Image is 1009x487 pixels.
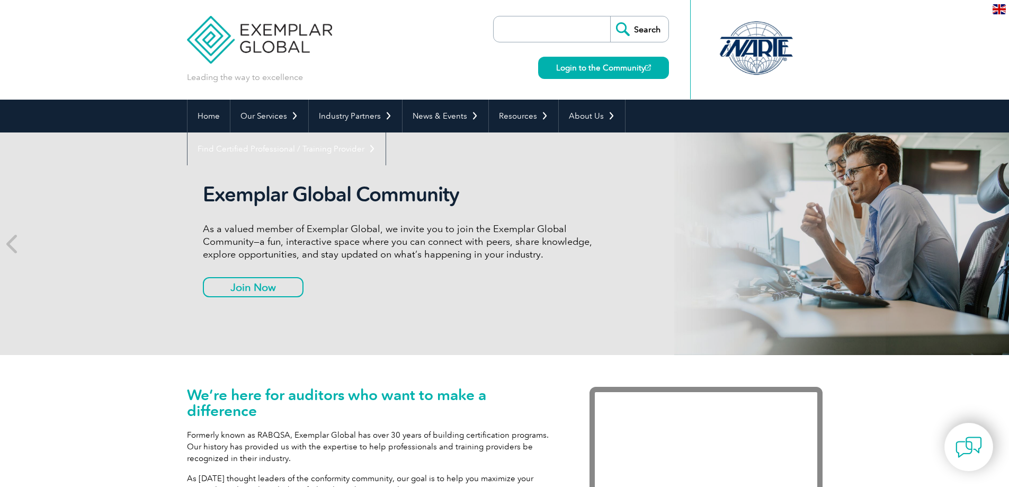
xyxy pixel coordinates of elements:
[610,16,668,42] input: Search
[230,100,308,132] a: Our Services
[187,72,303,83] p: Leading the way to excellence
[187,132,386,165] a: Find Certified Professional / Training Provider
[187,387,558,419] h1: We’re here for auditors who want to make a difference
[203,182,600,207] h2: Exemplar Global Community
[187,100,230,132] a: Home
[309,100,402,132] a: Industry Partners
[538,57,669,79] a: Login to the Community
[187,429,558,464] p: Formerly known as RABQSA, Exemplar Global has over 30 years of building certification programs. O...
[645,65,651,70] img: open_square.png
[956,434,982,461] img: contact-chat.png
[489,100,558,132] a: Resources
[559,100,625,132] a: About Us
[403,100,488,132] a: News & Events
[993,4,1006,14] img: en
[203,223,600,261] p: As a valued member of Exemplar Global, we invite you to join the Exemplar Global Community—a fun,...
[203,277,303,297] a: Join Now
